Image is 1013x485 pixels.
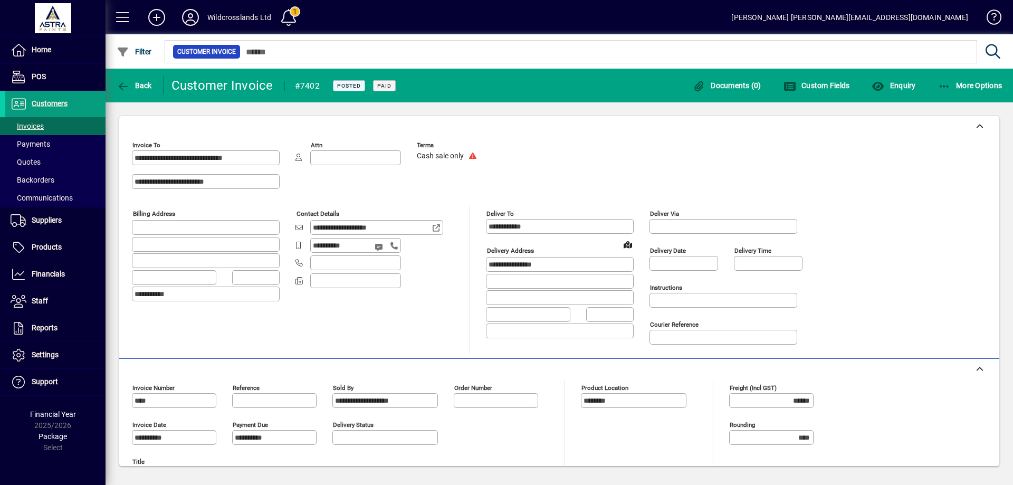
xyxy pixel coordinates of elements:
mat-label: Deliver To [486,210,514,217]
span: Documents (0) [693,81,761,90]
a: Home [5,37,106,63]
mat-label: Freight (incl GST) [730,384,777,392]
div: Wildcrosslands Ltd [207,9,271,26]
span: Quotes [11,158,41,166]
span: Customer Invoice [177,46,236,57]
mat-label: Delivery status [333,421,374,429]
app-page-header-button: Back [106,76,164,95]
a: Backorders [5,171,106,189]
button: Enquiry [869,76,918,95]
a: Payments [5,135,106,153]
a: Quotes [5,153,106,171]
mat-label: Courier Reference [650,321,699,328]
button: Profile [174,8,207,27]
mat-label: Attn [311,141,322,149]
span: Staff [32,297,48,305]
span: More Options [938,81,1002,90]
mat-label: Sold by [333,384,353,392]
span: Enquiry [872,81,915,90]
a: Support [5,369,106,395]
span: POS [32,72,46,81]
span: Settings [32,350,59,359]
span: Package [39,432,67,441]
mat-label: Invoice To [132,141,160,149]
a: Settings [5,342,106,368]
span: Backorders [11,176,54,184]
button: Custom Fields [781,76,853,95]
mat-label: Delivery date [650,247,686,254]
a: Reports [5,315,106,341]
span: Support [32,377,58,386]
a: Communications [5,189,106,207]
a: Financials [5,261,106,288]
a: Suppliers [5,207,106,234]
span: Back [117,81,152,90]
a: Knowledge Base [979,2,1000,36]
span: Home [32,45,51,54]
a: View on map [619,236,636,253]
button: More Options [935,76,1005,95]
span: Payments [11,140,50,148]
span: Suppliers [32,216,62,224]
a: Invoices [5,117,106,135]
mat-label: Product location [581,384,628,392]
mat-label: Order number [454,384,492,392]
span: Paid [377,82,391,89]
a: Products [5,234,106,261]
div: #7402 [295,78,320,94]
mat-label: Invoice number [132,384,175,392]
button: Filter [114,42,155,61]
mat-label: Payment due [233,421,268,429]
span: Products [32,243,62,251]
span: Filter [117,47,152,56]
span: Posted [337,82,361,89]
mat-label: Delivery time [734,247,771,254]
mat-label: Reference [233,384,260,392]
mat-label: Title [132,458,145,465]
span: Invoices [11,122,44,130]
div: [PERSON_NAME] [PERSON_NAME][EMAIL_ADDRESS][DOMAIN_NAME] [731,9,968,26]
span: Communications [11,194,73,202]
mat-label: Invoice date [132,421,166,429]
button: Add [140,8,174,27]
a: POS [5,64,106,90]
button: Back [114,76,155,95]
mat-label: Instructions [650,284,682,291]
span: Cash sale only [417,152,464,160]
span: Terms [417,142,480,149]
span: Customers [32,99,68,108]
span: Custom Fields [783,81,850,90]
button: Send SMS [367,234,393,260]
mat-label: Rounding [730,421,755,429]
div: Customer Invoice [171,77,273,94]
a: Staff [5,288,106,315]
span: Financial Year [30,410,76,419]
span: Reports [32,324,58,332]
button: Documents (0) [690,76,764,95]
span: Financials [32,270,65,278]
mat-label: Deliver via [650,210,679,217]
